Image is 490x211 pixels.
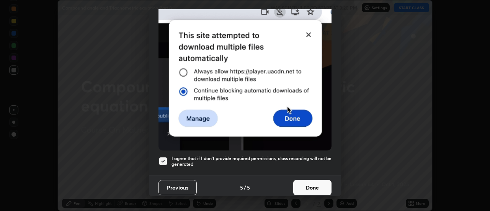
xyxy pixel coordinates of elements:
button: Previous [158,180,197,195]
h4: 5 [240,183,243,191]
h4: / [244,183,246,191]
h4: 5 [247,183,250,191]
button: Done [293,180,332,195]
h5: I agree that if I don't provide required permissions, class recording will not be generated [171,155,332,167]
